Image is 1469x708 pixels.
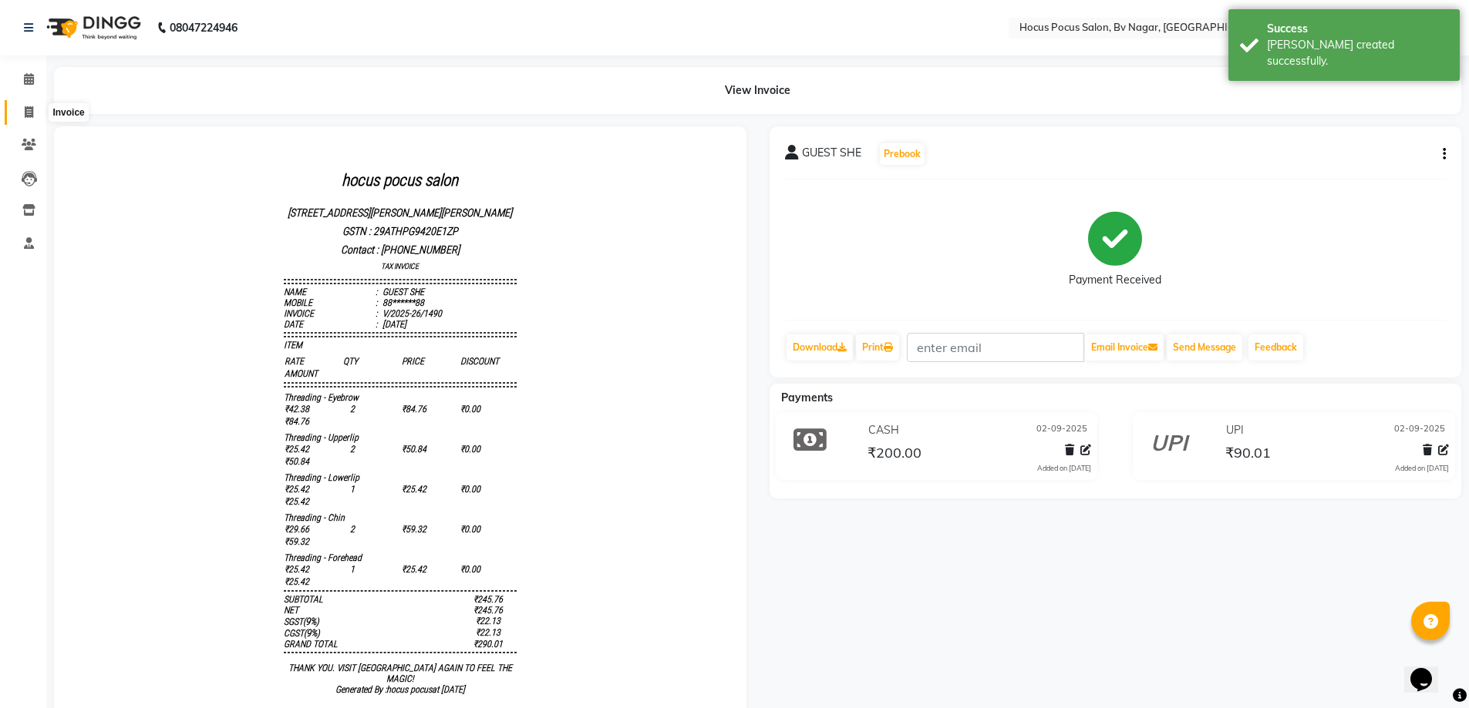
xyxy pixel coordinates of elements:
[1226,422,1244,438] span: UPI
[170,6,238,49] b: 08047224946
[1037,463,1091,474] div: Added on [DATE]
[273,341,330,354] span: 1
[310,166,372,177] div: V/2025-26/1490
[214,156,308,166] div: Mobile
[907,333,1084,362] input: enter email
[214,463,229,474] div: NET
[273,213,330,226] span: QTY
[390,452,447,463] div: ₹245.76
[802,145,861,166] span: GUEST SHE
[856,334,899,361] a: Print
[214,452,254,463] div: SUBTOTAL
[214,99,447,117] p: Contact : [PHONE_NUMBER]
[214,381,271,394] span: ₹29.66
[214,394,271,406] span: ₹59.32
[273,421,330,434] span: 1
[214,198,233,209] span: ITEM
[214,497,268,508] div: GRAND TOTAL
[214,290,289,301] span: Threading - Upperlip
[214,411,292,421] span: Threading - Forehead
[214,486,234,497] span: CGST
[390,341,447,354] span: ₹0.00
[214,261,271,273] span: ₹42.38
[868,422,899,438] span: CASH
[273,381,330,394] span: 2
[214,434,271,446] span: ₹25.42
[390,463,447,474] div: ₹245.76
[214,166,308,177] div: Invoice
[1069,272,1161,288] div: Payment Received
[390,261,447,273] span: ₹0.00
[214,371,275,381] span: Threading - Chin
[236,474,247,485] span: 9%
[214,542,447,553] div: Generated By : at [DATE]
[1394,422,1445,438] span: 02-09-2025
[306,166,308,177] span: :
[273,261,330,273] span: 2
[1036,422,1087,438] span: 02-09-2025
[214,521,447,542] p: THANK YOU. VISIT [GEOGRAPHIC_DATA] AGAIN TO FEEL THE MAGIC!
[332,421,389,434] span: ₹25.42
[306,145,308,156] span: :
[214,314,271,326] span: ₹50.84
[214,145,308,156] div: Name
[1267,21,1448,37] div: Success
[1267,37,1448,69] div: Bill created successfully.
[214,331,290,341] span: Threading - Lowerlip
[306,156,308,166] span: :
[272,29,389,48] b: hocus pocus salon
[781,391,833,404] span: Payments
[390,421,447,434] span: ₹0.00
[214,250,289,261] span: Threading - Eyebrow
[390,497,447,508] div: ₹290.01
[306,177,308,188] span: :
[214,475,234,485] span: SGST
[214,117,447,132] h3: TAX INVOICE
[332,261,389,273] span: ₹84.76
[214,177,308,188] div: Date
[332,381,389,394] span: ₹59.32
[214,226,271,238] span: AMOUNT
[214,80,447,99] p: GSTN : 29ATHPG9420E1ZP
[214,213,271,226] span: RATE
[390,381,447,394] span: ₹0.00
[1248,334,1303,361] a: Feedback
[214,273,271,286] span: ₹84.76
[332,341,389,354] span: ₹25.42
[390,301,447,314] span: ₹0.00
[1225,444,1271,465] span: ₹90.01
[39,6,145,49] img: logo
[54,67,1461,114] div: View Invoice
[1085,334,1164,361] button: Email Invoice
[214,485,251,497] div: ( )
[49,103,88,122] div: Invoice
[310,145,355,156] div: GUEST SHE
[214,341,271,354] span: ₹25.42
[390,474,447,485] div: ₹22.13
[787,334,853,361] a: Download
[214,62,447,80] p: [STREET_ADDRESS][PERSON_NAME][PERSON_NAME]
[317,542,362,553] span: hocus pocus
[1395,463,1449,474] div: Added on [DATE]
[332,301,389,314] span: ₹50.84
[237,485,248,497] span: 9%
[390,485,447,496] div: ₹22.13
[214,474,250,485] div: ( )
[1167,334,1242,361] button: Send Message
[214,354,271,366] span: ₹25.42
[1404,646,1454,693] iframe: chat widget
[214,421,271,434] span: ₹25.42
[214,301,271,314] span: ₹25.42
[310,177,337,188] div: [DATE]
[880,143,925,165] button: Prebook
[868,444,921,465] span: ₹200.00
[390,213,447,226] span: DISCOUNT
[332,213,389,226] span: PRICE
[273,301,330,314] span: 2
